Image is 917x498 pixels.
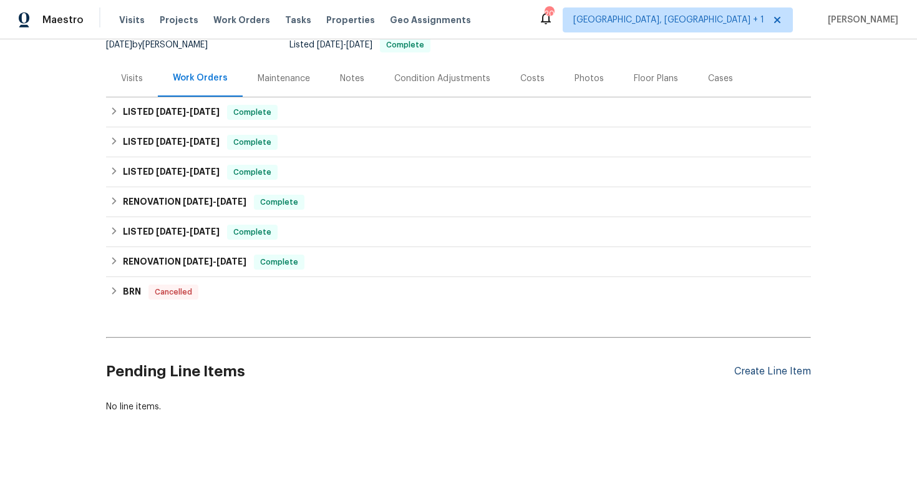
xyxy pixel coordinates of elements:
span: Complete [228,106,276,119]
span: Complete [228,166,276,178]
div: by [PERSON_NAME] [106,37,223,52]
span: Complete [255,256,303,268]
span: [DATE] [156,167,186,176]
h2: Pending Line Items [106,343,734,401]
h6: LISTED [123,165,220,180]
h6: LISTED [123,135,220,150]
div: Work Orders [173,72,228,84]
span: [DATE] [156,227,186,236]
span: Cancelled [150,286,197,298]
span: - [183,257,246,266]
span: [DATE] [156,107,186,116]
h6: RENOVATION [123,195,246,210]
div: LISTED [DATE]-[DATE]Complete [106,157,811,187]
div: Floor Plans [634,72,678,85]
div: LISTED [DATE]-[DATE]Complete [106,127,811,157]
h6: LISTED [123,105,220,120]
span: Complete [255,196,303,208]
span: [DATE] [106,41,132,49]
span: Complete [228,136,276,149]
span: [DATE] [216,197,246,206]
span: Listed [289,41,430,49]
span: Tasks [285,16,311,24]
span: [DATE] [190,137,220,146]
span: [DATE] [190,227,220,236]
div: No line items. [106,401,811,413]
span: [GEOGRAPHIC_DATA], [GEOGRAPHIC_DATA] + 1 [573,14,764,26]
div: Maintenance [258,72,310,85]
span: [DATE] [156,137,186,146]
span: Work Orders [213,14,270,26]
span: [PERSON_NAME] [823,14,898,26]
div: Cases [708,72,733,85]
span: [DATE] [317,41,343,49]
span: Complete [228,226,276,238]
span: [DATE] [216,257,246,266]
span: [DATE] [183,197,213,206]
span: Visits [119,14,145,26]
div: 20 [545,7,553,20]
span: Complete [381,41,429,49]
div: Notes [340,72,364,85]
span: [DATE] [190,167,220,176]
div: Condition Adjustments [394,72,490,85]
span: - [156,227,220,236]
div: Visits [121,72,143,85]
div: RENOVATION [DATE]-[DATE]Complete [106,187,811,217]
h6: RENOVATION [123,255,246,270]
div: LISTED [DATE]-[DATE]Complete [106,97,811,127]
h6: BRN [123,285,141,300]
div: Create Line Item [734,366,811,378]
div: BRN Cancelled [106,277,811,307]
h6: LISTED [123,225,220,240]
span: [DATE] [183,257,213,266]
span: - [183,197,246,206]
span: - [156,107,220,116]
div: Photos [575,72,604,85]
span: - [156,137,220,146]
span: [DATE] [190,107,220,116]
span: Geo Assignments [390,14,471,26]
div: LISTED [DATE]-[DATE]Complete [106,217,811,247]
div: RENOVATION [DATE]-[DATE]Complete [106,247,811,277]
div: Costs [520,72,545,85]
span: [DATE] [346,41,372,49]
span: Projects [160,14,198,26]
span: - [317,41,372,49]
span: Properties [326,14,375,26]
span: - [156,167,220,176]
span: Maestro [42,14,84,26]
